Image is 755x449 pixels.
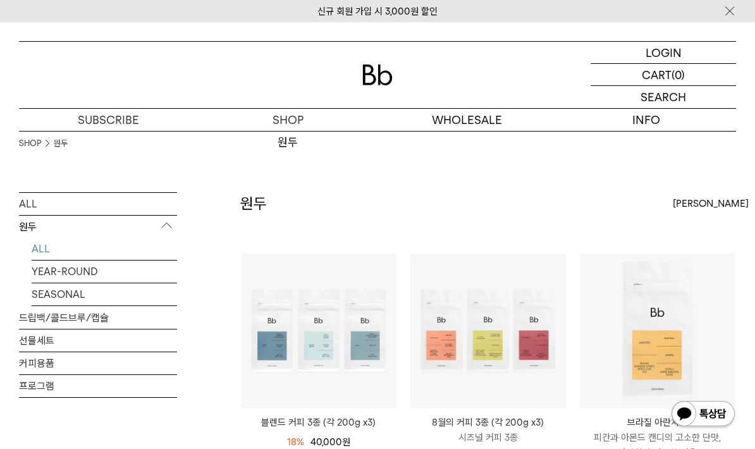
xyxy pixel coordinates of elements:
[19,352,177,374] a: 커피용품
[19,375,177,397] a: 프로그램
[642,64,672,85] p: CART
[410,415,566,430] p: 8월의 커피 3종 (각 200g x3)
[362,65,393,85] img: 로고
[199,132,378,153] a: 원두
[342,436,350,448] span: 원
[378,109,557,131] p: WHOLESALE
[410,254,566,409] img: 8월의 커피 3종 (각 200g x3)
[19,216,177,238] p: 원두
[591,64,736,86] a: CART (0)
[670,400,736,430] img: 카카오톡 채널 1:1 채팅 버튼
[641,86,686,108] p: SEARCH
[310,436,350,448] span: 40,000
[54,137,68,150] a: 원두
[241,254,396,409] img: 블렌드 커피 3종 (각 200g x3)
[580,415,735,430] p: 브라질 아란치스
[241,415,396,430] a: 블렌드 커피 3종 (각 200g x3)
[19,137,41,150] a: SHOP
[672,64,685,85] p: (0)
[32,283,177,305] a: SEASONAL
[410,415,566,445] a: 8월의 커피 3종 (각 200g x3) 시즈널 커피 3종
[19,109,199,131] a: SUBSCRIBE
[19,329,177,352] a: 선물세트
[646,42,682,63] p: LOGIN
[557,109,737,131] p: INFO
[673,196,749,211] span: [PERSON_NAME]
[580,254,735,409] img: 브라질 아란치스
[591,42,736,64] a: LOGIN
[240,193,267,214] h2: 원두
[410,430,566,445] p: 시즈널 커피 3종
[32,261,177,283] a: YEAR-ROUND
[199,109,378,131] a: SHOP
[32,238,177,260] a: ALL
[317,6,438,17] a: 신규 회원 가입 시 3,000원 할인
[19,307,177,329] a: 드립백/콜드브루/캡슐
[19,193,177,215] a: ALL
